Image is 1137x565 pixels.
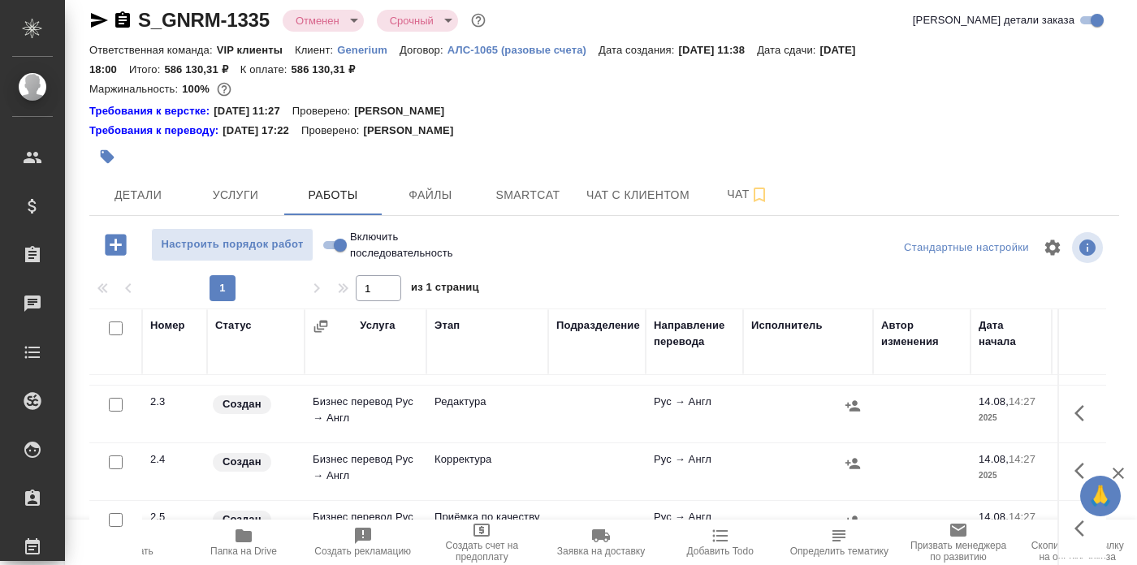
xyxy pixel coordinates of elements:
div: 2.3 [150,394,199,410]
span: Настроить порядок работ [160,235,305,254]
div: Нажми, чтобы открыть папку с инструкцией [89,103,214,119]
button: Здесь прячутся важные кнопки [1065,451,1104,490]
span: Работы [294,185,372,205]
button: Доп статусы указывают на важность/срочность заказа [468,10,489,31]
p: VIP клиенты [217,44,295,56]
p: [PERSON_NAME] [354,103,456,119]
td: Рус → Англ [646,501,743,558]
button: Добавить тэг [89,139,125,175]
p: Приёмка по качеству [434,509,540,525]
button: Заявка на доставку [542,520,661,565]
p: [DATE] 11:27 [214,103,292,119]
a: S_GNRM-1335 [138,9,270,31]
div: Исполнитель [751,317,823,334]
button: Назначить [841,509,865,533]
button: Скопировать ссылку [113,11,132,30]
p: АЛС-1065 (разовые счета) [447,44,599,56]
p: 586 130,31 ₽ [291,63,366,75]
p: Создан [223,511,262,528]
p: Создан [223,396,262,412]
p: Generium [337,44,400,56]
p: Корректура [434,451,540,468]
div: Услуга [360,317,395,334]
div: Отменен [377,10,458,32]
button: Добавить Todo [660,520,780,565]
p: Договор: [400,44,447,56]
button: Срочный [385,14,439,28]
span: Создать счет на предоплату [432,540,532,563]
span: Smartcat [489,185,567,205]
span: 🙏 [1087,479,1114,513]
div: Направление перевода [654,317,735,350]
p: Маржинальность: [89,83,182,95]
button: Скопировать ссылку на оценку заказа [1018,520,1137,565]
p: 14.08, [979,511,1009,523]
div: Заказ еще не согласован с клиентом, искать исполнителей рано [211,509,296,531]
button: Назначить [841,394,865,418]
button: Отменен [291,14,344,28]
td: Бизнес перевод Рус → Англ [305,386,426,442]
td: Рус → Англ [646,443,743,500]
button: Добавить работу [93,228,138,261]
button: Скопировать ссылку для ЯМессенджера [89,11,109,30]
p: Клиент: [295,44,337,56]
div: Подразделение [556,317,640,334]
p: 14:27 [1009,453,1035,465]
p: 14:27 [1009,395,1035,408]
button: Здесь прячутся важные кнопки [1065,394,1104,433]
p: 2025 [979,468,1044,484]
a: Требования к переводу: [89,123,223,139]
button: Создать счет на предоплату [422,520,542,565]
span: Создать рекламацию [314,546,411,557]
td: Бизнес перевод Рус → Англ [305,443,426,500]
div: Автор изменения [881,317,962,350]
div: 2.4 [150,451,199,468]
p: Дата создания: [599,44,678,56]
a: АЛС-1065 (разовые счета) [447,42,599,56]
button: Создать рекламацию [303,520,422,565]
span: Чат с клиентом [586,185,690,205]
div: Статус [215,317,252,334]
div: 2.5 [150,509,199,525]
div: Заказ еще не согласован с клиентом, искать исполнителей рано [211,394,296,416]
p: Создан [223,454,262,470]
svg: Подписаться [750,185,769,205]
button: 0.00 RUB; [214,79,235,100]
span: Услуги [197,185,275,205]
p: Дата сдачи: [757,44,819,56]
td: Рус → Англ [646,386,743,442]
span: Детали [99,185,177,205]
p: 2025 [979,410,1044,426]
p: 14.08, [979,453,1009,465]
div: split button [900,235,1033,261]
span: Посмотреть информацию [1072,232,1106,263]
a: Generium [337,42,400,56]
p: 14:27 [1009,511,1035,523]
button: Назначить [841,451,865,476]
span: Чат [709,184,787,205]
button: Здесь прячутся важные кнопки [1065,509,1104,548]
p: Проверено: [292,103,355,119]
p: Итого: [129,63,164,75]
div: Номер [150,317,185,334]
td: Бизнес перевод Рус → Англ [305,501,426,558]
span: Скопировать ссылку на оценку заказа [1027,540,1127,563]
span: [PERSON_NAME] детали заказа [913,12,1074,28]
button: Папка на Drive [184,520,304,565]
p: 14.08, [979,395,1009,408]
span: Папка на Drive [210,546,277,557]
span: Добавить Todo [686,546,753,557]
span: Настроить таблицу [1033,228,1072,267]
p: [PERSON_NAME] [363,123,465,139]
p: [DATE] 17:22 [223,123,301,139]
a: Требования к верстке: [89,103,214,119]
div: Заказ еще не согласован с клиентом, искать исполнителей рано [211,451,296,473]
span: Заявка на доставку [557,546,645,557]
div: Отменен [283,10,364,32]
span: Определить тематику [790,546,888,557]
span: Файлы [391,185,469,205]
div: Этап [434,317,460,334]
button: Сгруппировать [313,318,329,334]
span: из 1 страниц [411,278,479,301]
p: К оплате: [240,63,292,75]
